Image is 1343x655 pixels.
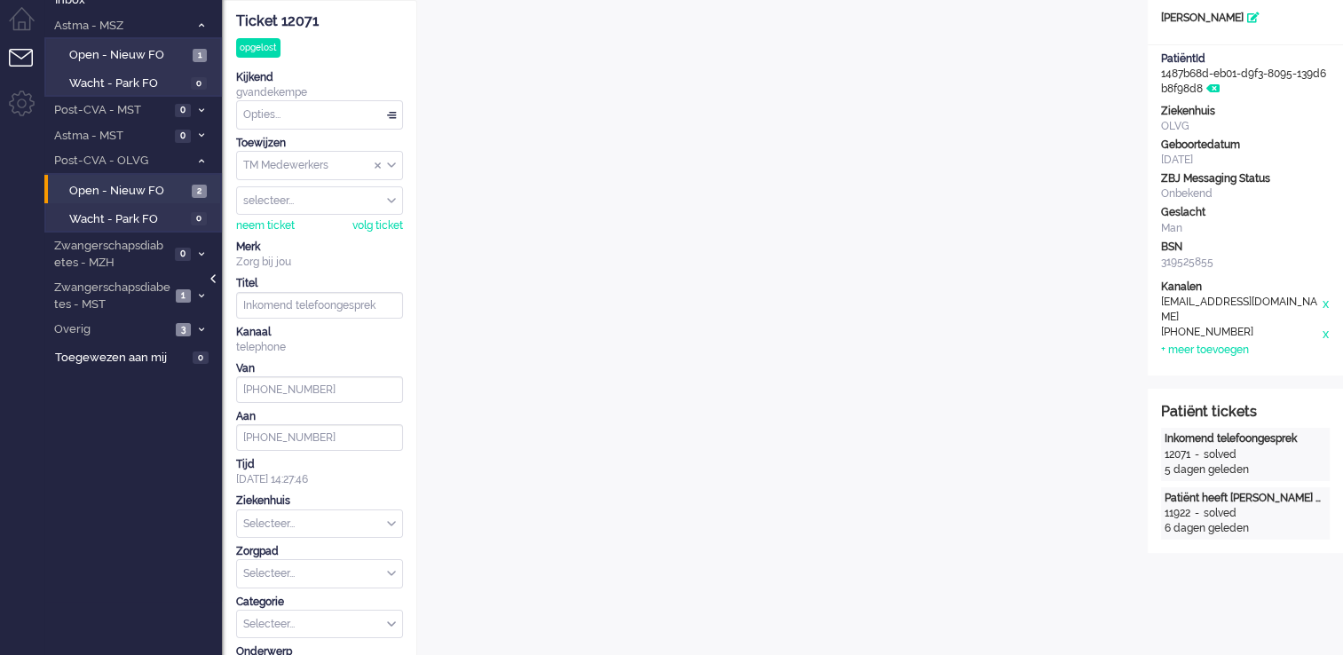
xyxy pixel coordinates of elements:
div: Van [236,361,403,376]
div: solved [1204,506,1236,521]
div: [DATE] [1161,153,1330,168]
div: Categorie [236,595,403,610]
span: Zwangerschapsdiabetes - MST [51,280,170,312]
div: Inkomend telefoongesprek [1165,431,1326,446]
div: Toewijzen [236,136,403,151]
div: Tijd [236,457,403,472]
span: Zwangerschapsdiabetes - MZH [51,238,170,271]
div: Aan [236,409,403,424]
div: - [1190,447,1204,462]
span: Post-CVA - OLVG [51,153,189,170]
span: 3 [176,323,191,336]
a: Toegewezen aan mij 0 [51,347,222,367]
span: 2 [192,185,207,198]
body: Rich Text Area. Press ALT-0 for help. [7,7,699,38]
div: Ziekenhuis [1161,104,1330,119]
div: + meer toevoegen [1161,343,1249,358]
span: 0 [175,130,191,143]
div: x [1321,325,1330,343]
div: Patiënt tickets [1161,402,1330,422]
div: BSN [1161,240,1330,255]
a: Wacht - Park FO 0 [51,209,220,228]
input: +31612345678 [236,424,403,451]
div: gvandekempe [236,85,403,100]
li: Dashboard menu [9,7,49,47]
div: PatiëntId [1161,51,1330,67]
div: Onbekend [1161,186,1330,201]
div: Assign User [236,186,403,216]
li: Admin menu [9,91,49,130]
div: Merk [236,240,403,255]
div: Zorg bij jou [236,255,403,270]
div: x [1321,295,1330,325]
span: Open - Nieuw FO [69,47,188,64]
div: [EMAIL_ADDRESS][DOMAIN_NAME] [1161,295,1321,325]
div: - [1190,506,1204,521]
div: Geboortedatum [1161,138,1330,153]
span: Wacht - Park FO [69,211,186,228]
div: [PERSON_NAME] [1148,11,1343,26]
div: opgelost [236,38,280,58]
div: 319525855 [1161,255,1330,270]
div: Geslacht [1161,205,1330,220]
div: Titel [236,276,403,291]
div: neem ticket [236,218,295,233]
span: Overig [51,321,170,338]
div: 5 dagen geleden [1165,462,1326,477]
div: Assign Group [236,151,403,180]
span: 0 [191,212,207,225]
div: Ziekenhuis [236,493,403,509]
li: Tickets menu [9,49,49,89]
div: telephone [236,340,403,355]
div: Kijkend [236,70,403,85]
span: Astma - MST [51,128,170,145]
a: Open - Nieuw FO 1 [51,44,220,64]
div: Kanaal [236,325,403,340]
span: Post-CVA - MST [51,102,170,119]
span: Open - Nieuw FO [69,183,187,200]
span: 1 [193,49,207,62]
div: 12071 [1165,447,1190,462]
div: [DATE] 14:27:46 [236,457,403,487]
span: 1 [176,289,191,303]
div: OLVG [1161,119,1330,134]
span: Toegewezen aan mij [55,350,187,367]
div: 1487b68d-eb01-d9f3-8095-139d6b8f98d8 [1148,51,1343,97]
div: Zorgpad [236,544,403,559]
div: Patiënt heeft [PERSON_NAME] nog niet geactiveerd. Herinnering 1 (3) [1165,491,1326,506]
div: 11922 [1165,506,1190,521]
span: 0 [191,77,207,91]
a: Wacht - Park FO 0 [51,73,220,92]
a: Open - Nieuw FO 2 [51,180,220,200]
div: 6 dagen geleden [1165,521,1326,536]
div: Kanalen [1161,280,1330,295]
div: volg ticket [352,218,403,233]
span: 0 [193,351,209,365]
span: Astma - MSZ [51,18,189,35]
span: 0 [175,104,191,117]
div: ZBJ Messaging Status [1161,171,1330,186]
div: Ticket 12071 [236,12,403,32]
div: [PHONE_NUMBER] [1161,325,1321,343]
span: Wacht - Park FO [69,75,186,92]
div: Man [1161,221,1330,236]
div: solved [1204,447,1236,462]
span: 0 [175,248,191,261]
